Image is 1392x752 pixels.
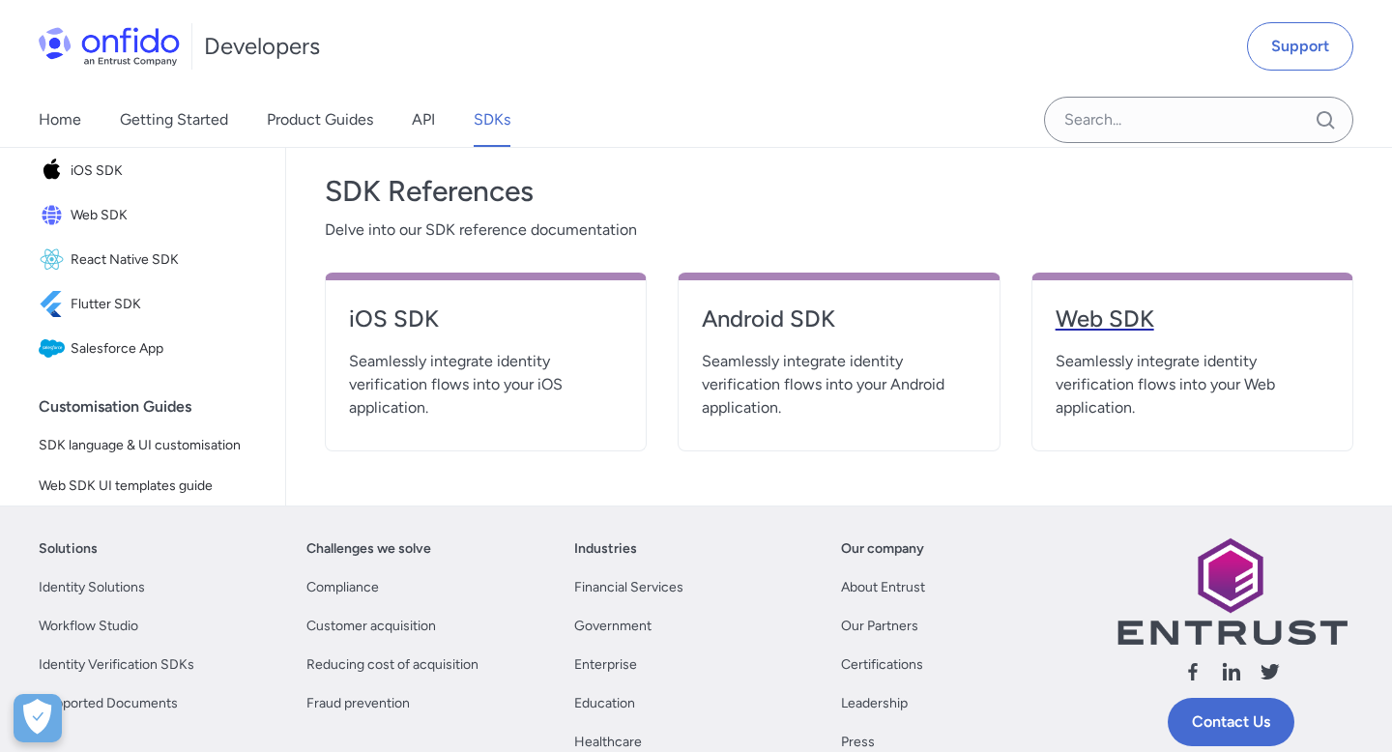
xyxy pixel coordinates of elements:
a: IconSalesforce AppSalesforce App [31,328,270,370]
a: IconWeb SDKWeb SDK [31,194,270,237]
a: Contact Us [1168,698,1294,746]
svg: Follow us X (Twitter) [1259,660,1282,683]
span: Salesforce App [71,335,262,362]
span: React Native SDK [71,246,262,274]
a: Identity Verification SDKs [39,653,194,677]
svg: Follow us linkedin [1220,660,1243,683]
a: Enterprise [574,653,637,677]
a: Follow us facebook [1181,660,1204,690]
a: Web SDK [1056,304,1329,350]
a: Product Guides [267,93,373,147]
a: API [412,93,435,147]
input: Onfido search input field [1044,97,1353,143]
a: SDK language & UI customisation [31,426,270,465]
span: Seamlessly integrate identity verification flows into your Web application. [1056,350,1329,419]
a: SDKs [474,93,510,147]
a: Support [1247,22,1353,71]
span: Flutter SDK [71,291,262,318]
img: IconiOS SDK [39,158,71,185]
a: Compliance [306,576,379,599]
span: Web SDK UI templates guide [39,475,262,498]
img: IconSalesforce App [39,335,71,362]
a: Identity Solutions [39,576,145,599]
button: Open Preferences [14,694,62,742]
span: Delve into our SDK reference documentation [325,218,1353,242]
a: IconFlutter SDKFlutter SDK [31,283,270,326]
a: Getting Started [120,93,228,147]
a: Home [39,93,81,147]
h4: Android SDK [702,304,975,334]
h4: Web SDK [1056,304,1329,334]
span: Seamlessly integrate identity verification flows into your Android application. [702,350,975,419]
a: Workflow Studio [39,615,138,638]
img: IconFlutter SDK [39,291,71,318]
a: Android SDK [702,304,975,350]
a: Follow us X (Twitter) [1259,660,1282,690]
a: Customer acquisition [306,615,436,638]
img: IconWeb SDK [39,202,71,229]
span: iOS SDK [71,158,262,185]
a: Challenges we solve [306,537,431,561]
div: Customisation Guides [39,388,277,426]
a: Reducing cost of acquisition [306,653,478,677]
img: Entrust logo [1116,537,1348,645]
a: Our Partners [841,615,918,638]
a: Supported Documents [39,692,178,715]
a: Fraud prevention [306,692,410,715]
a: Certifications [841,653,923,677]
img: Onfido Logo [39,27,180,66]
a: About Entrust [841,576,925,599]
h4: iOS SDK [349,304,623,334]
img: IconReact Native SDK [39,246,71,274]
a: Education [574,692,635,715]
span: Web SDK [71,202,262,229]
div: Cookie Preferences [14,694,62,742]
span: SDK language & UI customisation [39,434,262,457]
svg: Follow us facebook [1181,660,1204,683]
a: Government [574,615,652,638]
a: Industries [574,537,637,561]
a: Financial Services [574,576,683,599]
h1: Developers [204,31,320,62]
a: Follow us linkedin [1220,660,1243,690]
a: Solutions [39,537,98,561]
h3: SDK References [325,172,1353,211]
a: iOS SDK [349,304,623,350]
a: Leadership [841,692,908,715]
a: IconiOS SDKiOS SDK [31,150,270,192]
a: IconReact Native SDKReact Native SDK [31,239,270,281]
a: Web SDK UI templates guide [31,467,270,506]
a: Our company [841,537,924,561]
span: Seamlessly integrate identity verification flows into your iOS application. [349,350,623,419]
